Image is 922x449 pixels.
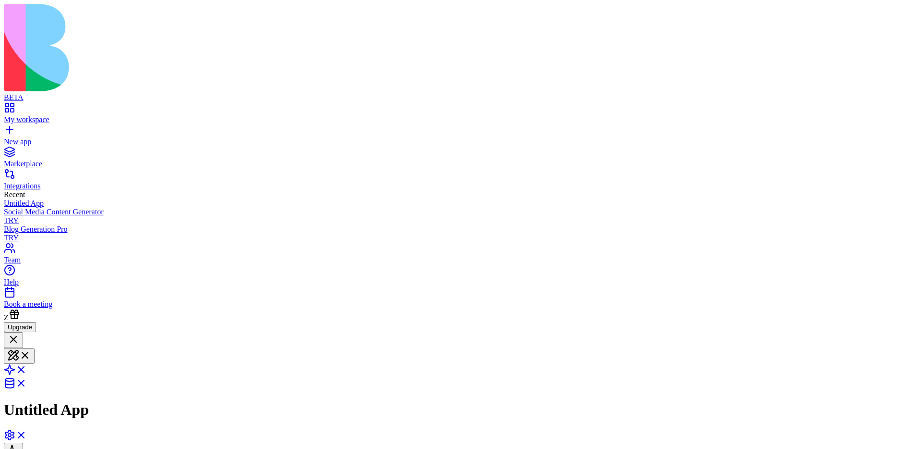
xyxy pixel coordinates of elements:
a: Upgrade [4,323,36,331]
div: Team [4,256,918,264]
div: Book a meeting [4,300,918,309]
div: Integrations [4,182,918,190]
a: Book a meeting [4,291,918,309]
a: Blog Generation ProTRY [4,225,918,242]
div: BETA [4,93,918,102]
a: Marketplace [4,151,918,168]
img: logo [4,4,390,91]
a: New app [4,129,918,146]
a: Social Media Content GeneratorTRY [4,208,918,225]
span: Z [4,313,9,322]
div: TRY [4,216,918,225]
a: My workspace [4,107,918,124]
a: Help [4,269,918,287]
span: Recent [4,190,25,199]
h1: Untitled App [4,401,918,419]
div: New app [4,137,918,146]
a: Team [4,247,918,264]
div: TRY [4,234,918,242]
div: My workspace [4,115,918,124]
div: Social Media Content Generator [4,208,918,216]
a: Integrations [4,173,918,190]
a: Untitled App [4,199,918,208]
div: Help [4,278,918,287]
div: Marketplace [4,160,918,168]
div: Blog Generation Pro [4,225,918,234]
button: Upgrade [4,322,36,332]
a: BETA [4,85,918,102]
